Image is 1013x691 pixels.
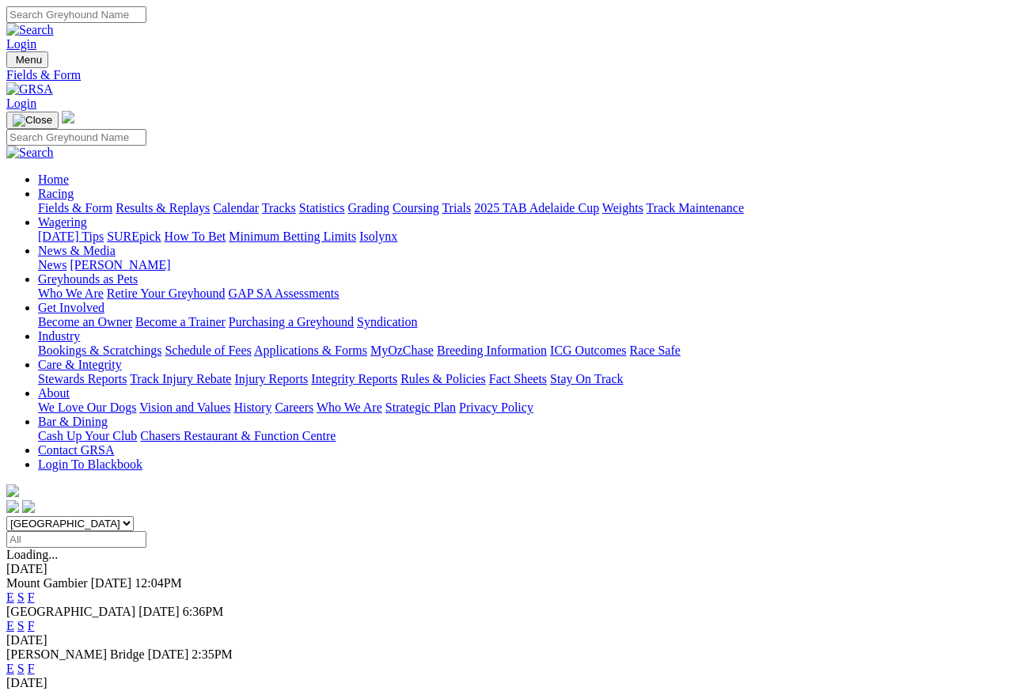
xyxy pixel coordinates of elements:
[38,287,104,300] a: Who We Are
[165,344,251,357] a: Schedule of Fees
[38,244,116,257] a: News & Media
[138,605,180,618] span: [DATE]
[38,386,70,400] a: About
[6,484,19,497] img: logo-grsa-white.png
[550,372,623,385] a: Stay On Track
[17,590,25,604] a: S
[28,662,35,675] a: F
[550,344,626,357] a: ICG Outcomes
[459,401,533,414] a: Privacy Policy
[442,201,471,215] a: Trials
[148,647,189,661] span: [DATE]
[357,315,417,328] a: Syndication
[602,201,643,215] a: Weights
[38,429,137,442] a: Cash Up Your Club
[6,676,1007,690] div: [DATE]
[38,372,1007,386] div: Care & Integrity
[38,401,136,414] a: We Love Our Dogs
[17,619,25,632] a: S
[299,201,345,215] a: Statistics
[38,287,1007,301] div: Greyhounds as Pets
[38,443,114,457] a: Contact GRSA
[6,548,58,561] span: Loading...
[116,201,210,215] a: Results & Replays
[38,187,74,200] a: Racing
[262,201,296,215] a: Tracks
[38,272,138,286] a: Greyhounds as Pets
[28,590,35,604] a: F
[38,372,127,385] a: Stewards Reports
[38,358,122,371] a: Care & Integrity
[275,401,313,414] a: Careers
[38,215,87,229] a: Wagering
[165,230,226,243] a: How To Bet
[107,287,226,300] a: Retire Your Greyhound
[38,230,104,243] a: [DATE] Tips
[183,605,224,618] span: 6:36PM
[6,562,1007,576] div: [DATE]
[107,230,161,243] a: SUREpick
[6,112,59,129] button: Toggle navigation
[38,344,1007,358] div: Industry
[6,619,14,632] a: E
[6,51,48,68] button: Toggle navigation
[6,23,54,37] img: Search
[400,372,486,385] a: Rules & Policies
[38,315,132,328] a: Become an Owner
[474,201,599,215] a: 2025 TAB Adelaide Cup
[6,647,145,661] span: [PERSON_NAME] Bridge
[38,301,104,314] a: Get Involved
[22,500,35,513] img: twitter.svg
[62,111,74,123] img: logo-grsa-white.png
[6,146,54,160] img: Search
[38,201,112,215] a: Fields & Form
[139,401,230,414] a: Vision and Values
[6,97,36,110] a: Login
[38,344,161,357] a: Bookings & Scratchings
[359,230,397,243] a: Isolynx
[233,401,271,414] a: History
[38,429,1007,443] div: Bar & Dining
[135,576,182,590] span: 12:04PM
[38,315,1007,329] div: Get Involved
[6,605,135,618] span: [GEOGRAPHIC_DATA]
[6,531,146,548] input: Select date
[629,344,680,357] a: Race Safe
[6,129,146,146] input: Search
[17,662,25,675] a: S
[229,315,354,328] a: Purchasing a Greyhound
[370,344,434,357] a: MyOzChase
[38,458,142,471] a: Login To Blackbook
[130,372,231,385] a: Track Injury Rebate
[38,401,1007,415] div: About
[135,315,226,328] a: Become a Trainer
[70,258,170,271] a: [PERSON_NAME]
[6,633,1007,647] div: [DATE]
[6,662,14,675] a: E
[311,372,397,385] a: Integrity Reports
[38,415,108,428] a: Bar & Dining
[489,372,547,385] a: Fact Sheets
[6,68,1007,82] a: Fields & Form
[38,201,1007,215] div: Racing
[213,201,259,215] a: Calendar
[6,576,88,590] span: Mount Gambier
[385,401,456,414] a: Strategic Plan
[254,344,367,357] a: Applications & Forms
[6,37,36,51] a: Login
[28,619,35,632] a: F
[647,201,744,215] a: Track Maintenance
[229,287,340,300] a: GAP SA Assessments
[38,258,66,271] a: News
[6,82,53,97] img: GRSA
[229,230,356,243] a: Minimum Betting Limits
[6,590,14,604] a: E
[6,500,19,513] img: facebook.svg
[38,173,69,186] a: Home
[38,329,80,343] a: Industry
[140,429,336,442] a: Chasers Restaurant & Function Centre
[393,201,439,215] a: Coursing
[38,258,1007,272] div: News & Media
[38,230,1007,244] div: Wagering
